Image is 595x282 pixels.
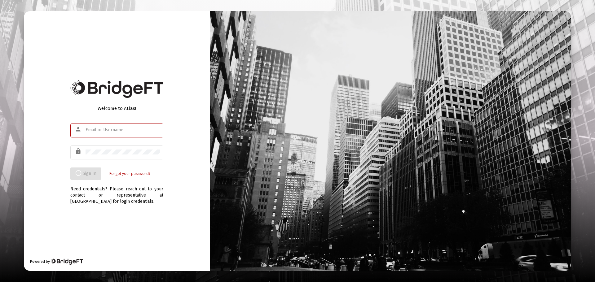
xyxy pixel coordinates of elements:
mat-icon: person [75,126,82,133]
a: Forgot your password? [109,171,150,177]
input: Email or Username [86,128,160,132]
button: Sign In [70,167,101,180]
div: Powered by [30,258,83,265]
span: Sign In [75,171,96,176]
img: Bridge Financial Technology Logo [51,258,83,265]
div: Need credentials? Please reach out to your contact or representative at [GEOGRAPHIC_DATA] for log... [70,180,163,205]
div: Welcome to Atlas! [70,105,163,111]
mat-icon: lock [75,148,82,155]
img: Bridge Financial Technology Logo [70,80,163,98]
